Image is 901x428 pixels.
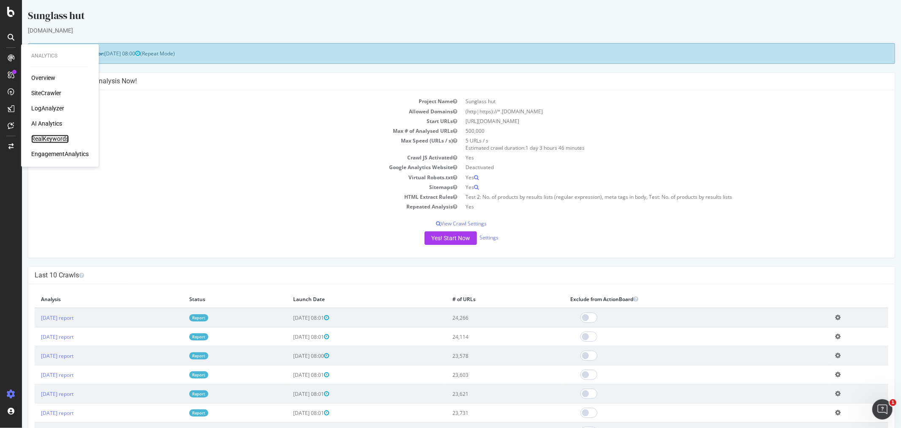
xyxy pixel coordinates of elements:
strong: Next Launch Scheduled for: [13,50,82,57]
a: [DATE] report [19,333,52,340]
h4: Configure your New Analysis Now! [13,77,866,85]
span: [DATE] 08:01 [271,333,307,340]
a: Report [167,371,186,379]
td: 23,621 [424,384,542,403]
span: [DATE] 08:01 [271,390,307,398]
td: 23,578 [424,346,542,365]
td: Max Speed (URLs / s) [13,136,440,153]
a: Report [167,333,186,340]
a: EngagementAnalytics [31,150,89,159]
td: Deactivated [440,162,867,172]
a: [DATE] report [19,409,52,417]
td: Repeated Analysis [13,202,440,211]
td: Virtual Robots.txt [13,173,440,182]
div: (Repeat Mode) [6,43,873,64]
th: Status [161,291,265,308]
div: [DOMAIN_NAME] [6,26,873,35]
td: [URL][DOMAIN_NAME] [440,116,867,126]
span: [DATE] 08:01 [271,409,307,417]
a: Report [167,314,186,321]
span: 1 [890,399,896,406]
td: Yes [440,173,867,182]
td: 23,731 [424,403,542,423]
td: Test 2: No. of products by results lists (regular expression), meta tags in body, Test: No. of pr... [440,192,867,202]
a: Report [167,352,186,359]
a: [DATE] report [19,371,52,379]
th: # of URLs [424,291,542,308]
span: [DATE] 08:00 [82,50,118,57]
a: [DATE] report [19,352,52,359]
td: HTML Extract Rules [13,192,440,202]
a: RealKeywords [31,135,69,143]
a: Settings [457,234,476,241]
td: Google Analytics Website [13,162,440,172]
td: (http|https)://*.[DOMAIN_NAME] [440,107,867,116]
td: 24,114 [424,327,542,346]
span: [DATE] 08:01 [271,314,307,321]
td: Yes [440,202,867,211]
td: Allowed Domains [13,107,440,116]
td: 23,603 [424,365,542,384]
div: Sunglass hut [6,8,873,26]
td: Sunglass hut [440,96,867,106]
a: Report [167,409,186,417]
th: Analysis [13,291,161,308]
td: 24,266 [424,308,542,327]
a: [DATE] report [19,314,52,321]
th: Launch Date [265,291,424,308]
td: Max # of Analysed URLs [13,126,440,136]
div: Analytics [31,52,89,60]
td: 5 URLs / s Estimated crawl duration: [440,136,867,153]
span: [DATE] 08:00 [271,352,307,359]
td: Yes [440,153,867,162]
a: Report [167,390,186,398]
h4: Last 10 Crawls [13,271,866,280]
a: [DATE] report [19,390,52,398]
span: 1 day 3 hours 46 minutes [504,144,563,151]
a: Overview [31,74,55,82]
td: Start URLs [13,116,440,126]
td: Project Name [13,96,440,106]
a: SiteCrawler [31,89,61,98]
a: AI Analytics [31,120,62,128]
td: Sitemaps [13,182,440,192]
td: Yes [440,182,867,192]
a: LogAnalyzer [31,104,64,113]
td: 500,000 [440,126,867,136]
button: Yes! Start Now [403,231,455,245]
iframe: Intercom live chat [872,399,893,420]
td: Crawl JS Activated [13,153,440,162]
th: Exclude from ActionBoard [542,291,807,308]
p: View Crawl Settings [13,220,866,227]
span: [DATE] 08:01 [271,371,307,379]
